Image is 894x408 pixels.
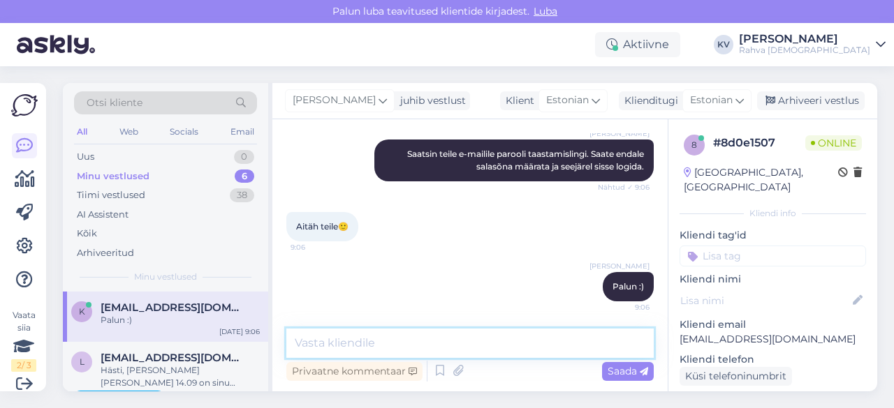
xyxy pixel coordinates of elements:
[101,301,246,314] span: kadi.saarik@gmail.com
[597,182,650,192] span: Nähtud ✓ 9:06
[546,93,589,108] span: Estonian
[805,135,862,151] span: Online
[80,356,85,367] span: l
[739,33,870,45] div: [PERSON_NAME]
[589,261,650,271] span: [PERSON_NAME]
[11,94,38,116] img: Askly Logo
[77,227,97,241] div: Kõik
[680,245,866,266] input: Lisa tag
[134,271,197,283] span: Minu vestlused
[714,35,733,54] div: KV
[684,165,838,195] div: [GEOGRAPHIC_DATA], [GEOGRAPHIC_DATA]
[87,96,142,110] span: Otsi kliente
[395,93,466,108] div: juhib vestlust
[77,208,129,222] div: AI Assistent
[293,93,376,108] span: [PERSON_NAME]
[680,228,866,243] p: Kliendi tag'id
[11,359,36,372] div: 2 / 3
[608,365,648,377] span: Saada
[691,139,697,150] span: 8
[101,352,246,364] span: leen.veering@gmail.com
[235,169,254,183] div: 6
[680,272,866,287] p: Kliendi nimi
[77,246,134,260] div: Arhiveeritud
[597,302,650,312] span: 9:06
[680,317,866,332] p: Kliendi email
[757,91,865,110] div: Arhiveeri vestlus
[296,221,349,232] span: Aitäh teile🙂
[219,326,260,337] div: [DATE] 9:06
[595,32,680,57] div: Aktiivne
[228,123,257,141] div: Email
[101,314,260,326] div: Palun :)
[613,281,644,292] span: Palun :)
[291,242,343,252] span: 9:06
[680,293,850,308] input: Lisa nimi
[77,169,149,183] div: Minu vestlused
[11,309,36,372] div: Vaata siia
[739,33,886,56] a: [PERSON_NAME]Rahva [DEMOGRAPHIC_DATA]
[234,150,254,164] div: 0
[739,45,870,56] div: Rahva [DEMOGRAPHIC_DATA]
[690,93,733,108] span: Estonian
[286,362,423,381] div: Privaatne kommentaar
[680,207,866,220] div: Kliendi info
[680,352,866,367] p: Kliendi telefon
[74,123,90,141] div: All
[77,188,145,202] div: Tiimi vestlused
[167,123,201,141] div: Socials
[230,188,254,202] div: 38
[619,93,678,108] div: Klienditugi
[589,128,650,139] span: [PERSON_NAME]
[529,5,562,17] span: Luba
[101,364,260,389] div: Hästi, [PERSON_NAME] [PERSON_NAME] 14.09 on sinu kontolt makse maha läinud, siis saan 10,99€ lisa...
[680,332,866,347] p: [EMAIL_ADDRESS][DOMAIN_NAME]
[713,135,805,151] div: # 8d0e1507
[79,306,85,317] span: k
[77,150,94,164] div: Uus
[500,93,534,108] div: Klient
[680,367,792,386] div: Küsi telefoninumbrit
[117,123,141,141] div: Web
[407,149,646,172] span: Saatsin teile e-mailile parooli taastamislingi. Saate endale salasõna määrata ja seejärel sisse l...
